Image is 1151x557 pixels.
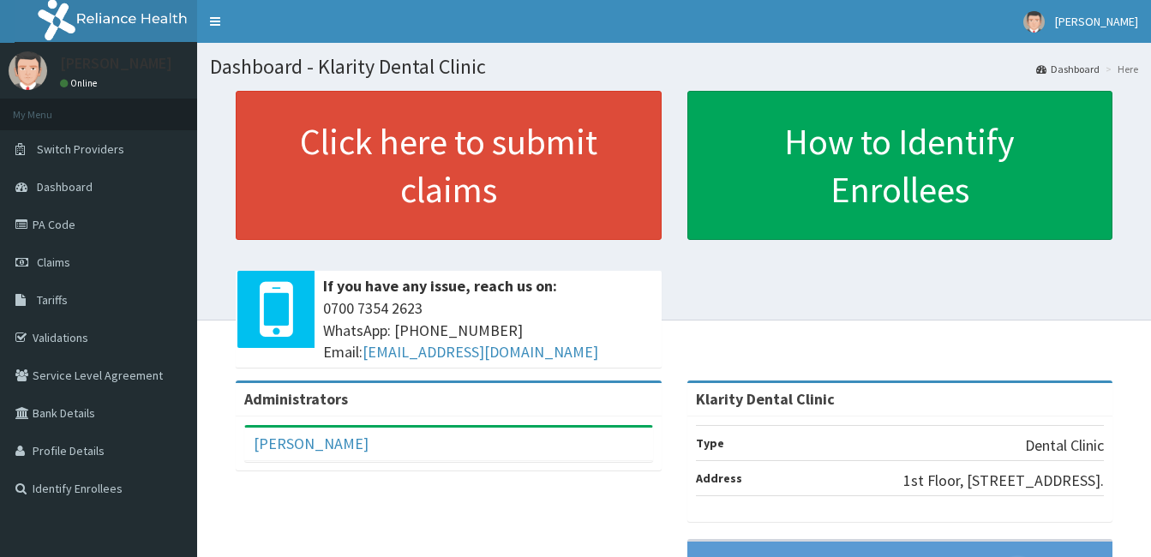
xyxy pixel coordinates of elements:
span: Claims [37,255,70,270]
a: Click here to submit claims [236,91,662,240]
b: Address [696,470,742,486]
p: [PERSON_NAME] [60,56,172,71]
span: Dashboard [37,179,93,195]
span: Switch Providers [37,141,124,157]
b: Administrators [244,389,348,409]
h1: Dashboard - Klarity Dental Clinic [210,56,1138,78]
span: [PERSON_NAME] [1055,14,1138,29]
span: 0700 7354 2623 WhatsApp: [PHONE_NUMBER] Email: [323,297,653,363]
p: 1st Floor, [STREET_ADDRESS]. [903,470,1104,492]
a: [PERSON_NAME] [254,434,369,453]
a: Dashboard [1036,62,1100,76]
li: Here [1101,62,1138,76]
b: If you have any issue, reach us on: [323,276,557,296]
strong: Klarity Dental Clinic [696,389,835,409]
p: Dental Clinic [1025,434,1104,457]
img: User Image [9,51,47,90]
a: Online [60,77,101,89]
span: Tariffs [37,292,68,308]
b: Type [696,435,724,451]
img: User Image [1023,11,1045,33]
a: How to Identify Enrollees [687,91,1113,240]
a: [EMAIL_ADDRESS][DOMAIN_NAME] [363,342,598,362]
